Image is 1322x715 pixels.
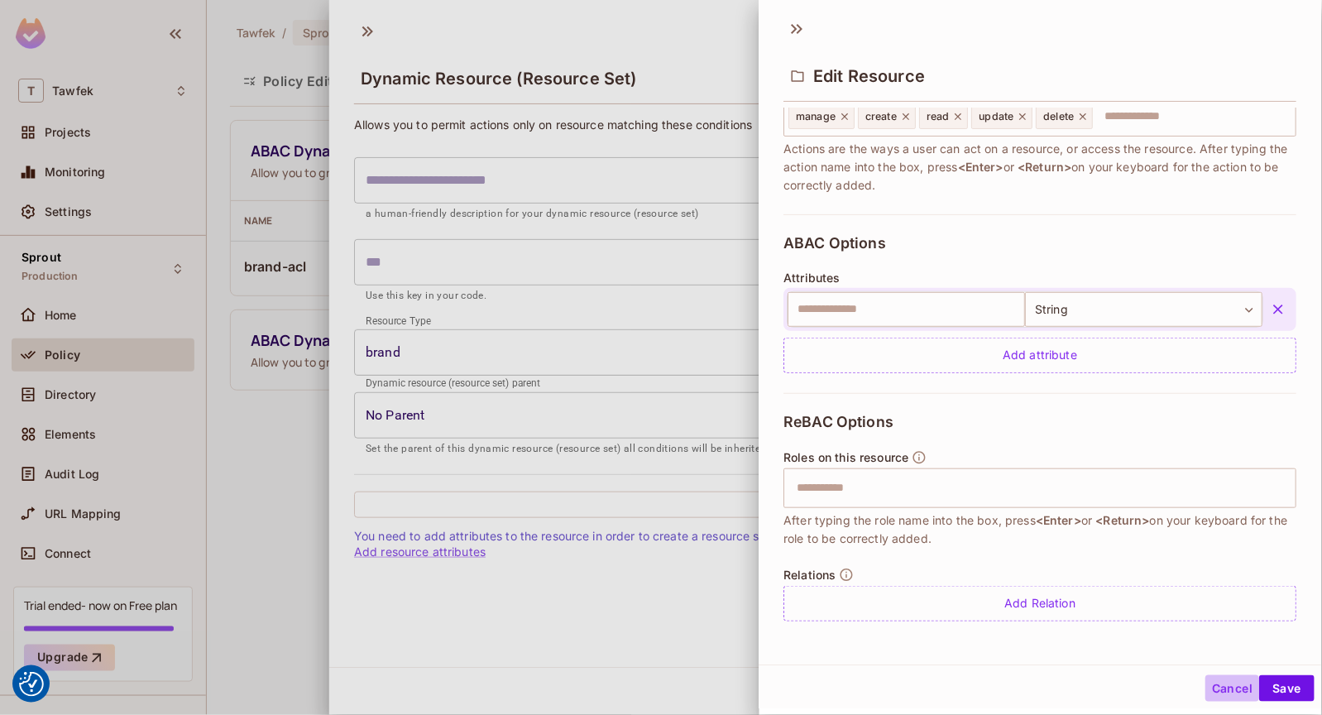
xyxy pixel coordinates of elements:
[784,451,909,464] span: Roles on this resource
[1037,104,1094,129] div: delete
[784,511,1297,548] span: After typing the role name into the box, press or on your keyboard for the role to be correctly a...
[1026,292,1263,327] div: String
[1206,675,1260,702] button: Cancel
[789,104,855,129] div: manage
[784,338,1297,373] div: Add attribute
[927,110,951,123] span: read
[1018,160,1072,174] span: <Return>
[784,569,836,582] span: Relations
[784,586,1297,621] div: Add Relation
[784,140,1297,194] span: Actions are the ways a user can act on a resource, or access the resource. After typing the actio...
[959,160,1004,174] span: <Enter>
[1044,110,1075,123] span: delete
[784,271,841,285] span: Attributes
[980,110,1014,123] span: update
[1037,513,1082,527] span: <Enter>
[784,414,894,430] span: ReBAC Options
[19,672,44,697] button: Consent Preferences
[1096,513,1150,527] span: <Return>
[920,104,970,129] div: read
[972,104,1033,129] div: update
[866,110,898,123] span: create
[859,104,917,129] div: create
[784,235,887,252] span: ABAC Options
[814,66,926,86] span: Edit Resource
[797,110,836,123] span: manage
[1260,675,1315,702] button: Save
[19,672,44,697] img: Revisit consent button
